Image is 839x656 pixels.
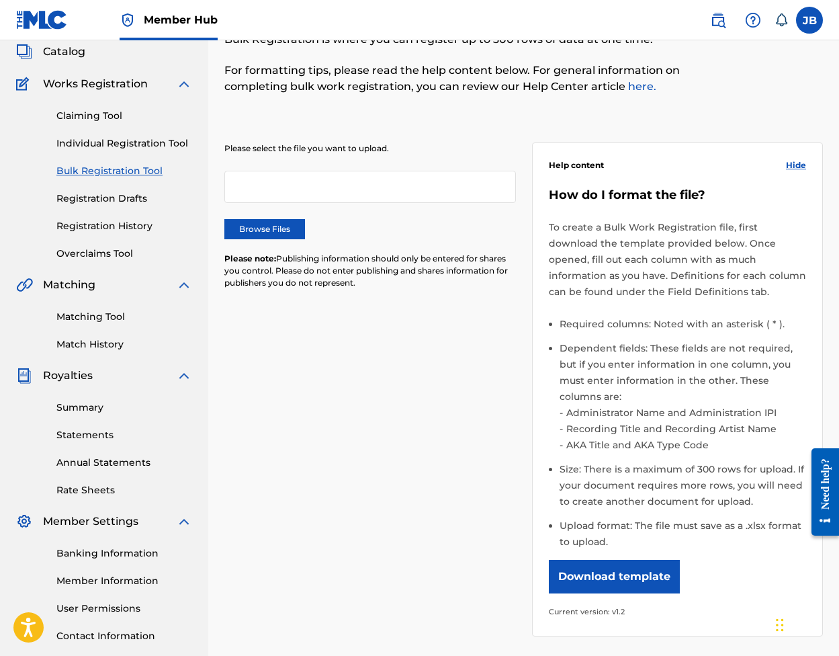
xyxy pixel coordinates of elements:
[224,219,305,239] label: Browse Files
[43,368,93,384] span: Royalties
[560,316,807,340] li: Required columns: Noted with an asterisk ( * ).
[43,277,95,293] span: Matching
[43,514,138,530] span: Member Settings
[772,591,839,656] iframe: Chat Widget
[56,602,192,616] a: User Permissions
[16,368,32,384] img: Royalties
[56,136,192,151] a: Individual Registration Tool
[563,437,807,453] li: AKA Title and AKA Type Code
[786,159,806,171] span: Hide
[745,12,761,28] img: help
[563,405,807,421] li: Administrator Name and Administration IPI
[56,109,192,123] a: Claiming Tool
[43,76,148,92] span: Works Registration
[224,63,685,95] p: For formatting tips, please read the help content below. For general information on completing bu...
[56,401,192,415] a: Summary
[56,164,192,178] a: Bulk Registration Tool
[16,514,32,530] img: Member Settings
[560,340,807,461] li: Dependent fields: These fields are not required, but if you enter information in one column, you ...
[549,560,680,593] button: Download template
[56,483,192,497] a: Rate Sheets
[549,188,807,203] h5: How do I format the file?
[224,253,516,289] p: Publishing information should only be entered for shares you control. Please do not enter publish...
[56,629,192,643] a: Contact Information
[56,574,192,588] a: Member Information
[740,7,766,34] div: Help
[16,277,33,293] img: Matching
[56,456,192,470] a: Annual Statements
[16,10,68,30] img: MLC Logo
[176,76,192,92] img: expand
[56,219,192,233] a: Registration History
[43,44,85,60] span: Catalog
[56,546,192,561] a: Banking Information
[224,142,516,155] p: Please select the file you want to upload.
[549,159,604,171] span: Help content
[796,7,823,34] div: User Menu
[705,7,732,34] a: Public Search
[176,277,192,293] img: expand
[549,604,807,620] p: Current version: v1.2
[710,12,726,28] img: search
[776,605,784,645] div: Drag
[144,12,218,28] span: Member Hub
[801,438,839,546] iframe: Resource Center
[176,514,192,530] img: expand
[560,518,807,550] li: Upload format: The file must save as a .xlsx format to upload.
[56,247,192,261] a: Overclaims Tool
[775,13,788,27] div: Notifications
[16,76,34,92] img: Works Registration
[224,253,276,263] span: Please note:
[16,44,32,60] img: Catalog
[625,80,656,93] a: here.
[560,461,807,518] li: Size: There is a maximum of 300 rows for upload. If your document requires more rows, you will ne...
[120,12,136,28] img: Top Rightsholder
[16,44,85,60] a: CatalogCatalog
[56,337,192,352] a: Match History
[176,368,192,384] img: expand
[56,310,192,324] a: Matching Tool
[549,219,807,300] p: To create a Bulk Work Registration file, first download the template provided below. Once opened,...
[56,192,192,206] a: Registration Drafts
[56,428,192,442] a: Statements
[563,421,807,437] li: Recording Title and Recording Artist Name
